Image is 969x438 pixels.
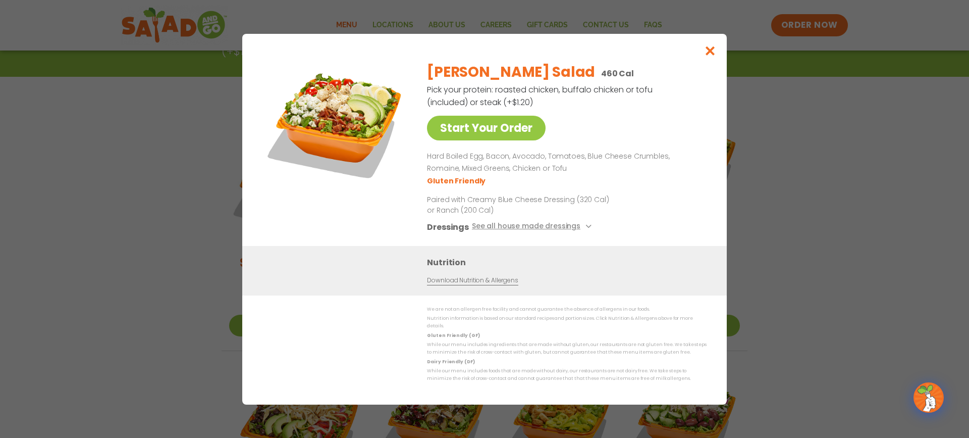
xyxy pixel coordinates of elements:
[427,341,707,357] p: While our menu includes ingredients that are made without gluten, our restaurants are not gluten ...
[427,220,469,233] h3: Dressings
[427,116,546,140] a: Start Your Order
[601,67,634,80] p: 460 Cal
[427,62,595,83] h2: [PERSON_NAME] Salad
[265,54,406,196] img: Featured product photo for Cobb Salad
[427,367,707,383] p: While our menu includes foods that are made without dairy, our restaurants are not dairy free. We...
[427,83,654,109] p: Pick your protein: roasted chicken, buffalo chicken or tofu (included) or steak (+$1.20)
[914,383,943,412] img: wpChatIcon
[427,358,474,364] strong: Dairy Friendly (DF)
[427,151,703,175] p: Hard Boiled Egg, Bacon, Avocado, Tomatoes, Blue Cheese Crumbles, Romaine, Mixed Greens, Chicken o...
[694,34,727,68] button: Close modal
[427,275,518,285] a: Download Nutrition & Allergens
[427,175,487,186] li: Gluten Friendly
[427,306,707,313] p: We are not an allergen free facility and cannot guarantee the absence of allergens in our foods.
[427,194,614,215] p: Paired with Creamy Blue Cheese Dressing (320 Cal) or Ranch (200 Cal)
[427,256,712,268] h3: Nutrition
[427,315,707,330] p: Nutrition information is based on our standard recipes and portion sizes. Click Nutrition & Aller...
[472,220,595,233] button: See all house made dressings
[427,332,479,338] strong: Gluten Friendly (GF)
